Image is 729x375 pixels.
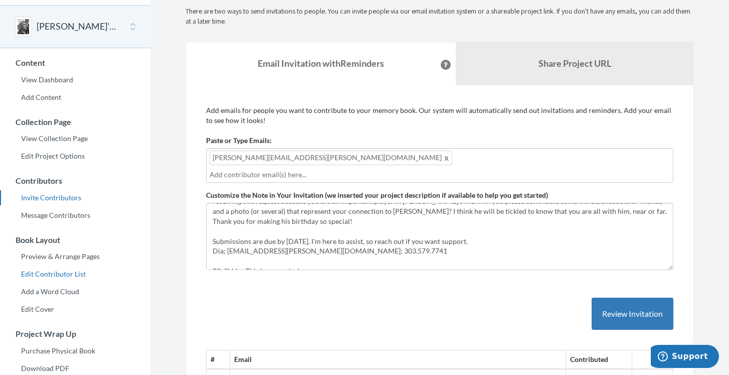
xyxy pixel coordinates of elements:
label: Paste or Type Emails: [206,136,272,146]
button: Review Invitation [592,298,673,330]
span: [PERSON_NAME][EMAIL_ADDRESS][PERSON_NAME][DOMAIN_NAME] [210,151,452,165]
h3: Content [1,58,150,67]
h3: Book Layout [1,235,150,244]
h3: Project Wrap Up [1,329,150,338]
p: Add emails for people you want to contribute to your memory book. Our system will automatically s... [206,105,673,126]
h3: Collection Page [1,117,150,127]
textarea: Hello [PERSON_NAME] lovers ... I'm coordinating a collaborative memory book for [PERSON_NAME] to ... [206,203,673,270]
h3: Contributors [1,176,150,185]
label: Customize the Note in Your Invitation (we inserted your project description if available to help ... [206,190,548,200]
th: Contributed [566,350,632,369]
button: [PERSON_NAME]'s 60th Birthday Book [37,20,118,33]
iframe: Opens a widget where you can chat to one of our agents [651,345,719,370]
input: Add contributor email(s) here... [210,169,670,180]
th: # [207,350,230,369]
p: There are two ways to send invitations to people. You can invite people via our email invitation ... [186,7,694,27]
th: Email [230,350,566,369]
strong: Email Invitation with Reminders [258,58,384,69]
b: Share Project URL [538,58,611,69]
